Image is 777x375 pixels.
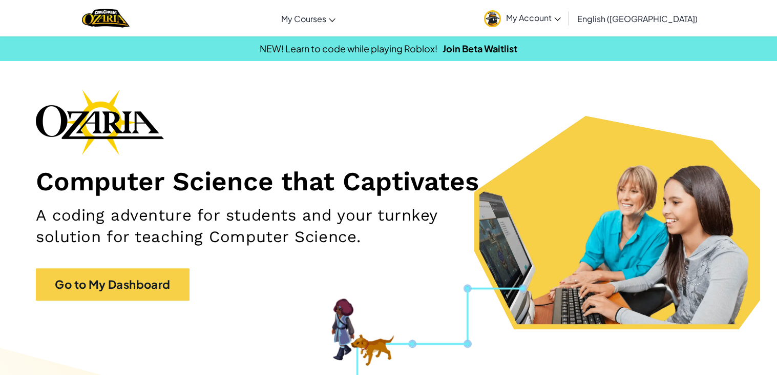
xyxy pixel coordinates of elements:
h1: Computer Science that Captivates [36,165,741,197]
a: English ([GEOGRAPHIC_DATA]) [572,5,703,32]
span: My Courses [281,13,326,24]
span: NEW! Learn to code while playing Roblox! [260,43,437,54]
a: Join Beta Waitlist [443,43,517,54]
span: My Account [506,12,561,23]
img: Ozaria branding logo [36,89,164,155]
img: Home [82,8,130,29]
a: Go to My Dashboard [36,268,190,301]
span: English ([GEOGRAPHIC_DATA]) [577,13,698,24]
a: My Courses [276,5,341,32]
a: My Account [479,2,566,34]
img: avatar [484,10,501,27]
h2: A coding adventure for students and your turnkey solution for teaching Computer Science. [36,205,509,248]
a: Ozaria by CodeCombat logo [82,8,130,29]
